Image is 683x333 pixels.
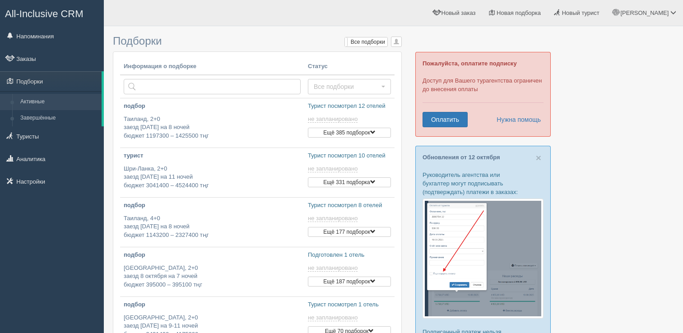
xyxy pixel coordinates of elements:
[620,9,669,16] span: [PERSON_NAME]
[308,227,391,237] button: Ещё 177 подборок
[308,102,391,111] p: Турист посмотрел 12 отелей
[308,277,391,287] button: Ещё 187 подборок
[124,214,301,240] p: Таиланд, 4+0 заезд [DATE] на 8 ночей бюджет 1143200 – 2327400 тңг
[308,116,359,123] a: не запланировано
[120,98,304,148] a: подбор Таиланд, 2+0заезд [DATE] на 8 ночейбюджет 1197300 – 1425500 тңг
[0,0,103,25] a: All-Inclusive CRM
[491,112,541,127] a: Нужна помощь
[423,60,517,67] b: Пожалуйста, оплатите подписку
[308,264,358,272] span: не запланировано
[308,165,358,172] span: не запланировано
[124,264,301,289] p: [GEOGRAPHIC_DATA], 2+0 заезд 8 октября на 7 ночей бюджет 395000 – 395100 тңг
[423,112,468,127] a: Оплатить
[536,153,541,162] button: Close
[304,59,395,75] th: Статус
[308,128,391,138] button: Ещё 385 подборок
[124,79,301,94] input: Поиск по стране или туристу
[124,251,301,259] p: подбор
[113,35,162,47] span: Подборки
[120,148,304,197] a: турист Шри-Ланка, 2+0заезд [DATE] на 11 ночейбюджет 3041400 – 4524400 тңг
[124,152,301,160] p: турист
[308,264,359,272] a: не запланировано
[308,116,358,123] span: не запланировано
[120,59,304,75] th: Информация о подборке
[16,94,102,110] a: Активные
[308,79,391,94] button: Все подборки
[16,110,102,126] a: Завершённые
[423,154,500,161] a: Обновления от 12 октября
[124,201,301,210] p: подбор
[345,37,387,46] label: Все подборки
[308,314,359,321] a: не запланировано
[308,314,358,321] span: не запланировано
[562,9,599,16] span: Новый турист
[308,177,391,187] button: Ещё 331 подборка
[423,171,544,196] p: Руководитель агентства или бухгалтер могут подписывать (подтверждать) платежи в заказах:
[497,9,541,16] span: Новая подборка
[124,301,301,309] p: подбор
[120,247,304,296] a: подбор [GEOGRAPHIC_DATA], 2+0заезд 8 октября на 7 ночейбюджет 395000 – 395100 тңг
[124,115,301,140] p: Таиланд, 2+0 заезд [DATE] на 8 ночей бюджет 1197300 – 1425500 тңг
[120,198,304,247] a: подбор Таиланд, 4+0заезд [DATE] на 8 ночейбюджет 1143200 – 2327400 тңг
[5,8,84,19] span: All-Inclusive CRM
[314,82,379,91] span: Все подборки
[441,9,476,16] span: Новый заказ
[536,153,541,163] span: ×
[124,102,301,111] p: подбор
[423,199,544,319] img: %D0%BF%D0%BE%D0%B4%D1%82%D0%B2%D0%B5%D1%80%D0%B6%D0%B4%D0%B5%D0%BD%D0%B8%D0%B5-%D0%BE%D0%BF%D0%BB...
[308,152,391,160] p: Турист посмотрел 10 отелей
[308,301,391,309] p: Турист посмотрел 1 отель
[308,251,391,259] p: Подготовлен 1 отель
[124,165,301,190] p: Шри-Ланка, 2+0 заезд [DATE] на 11 ночей бюджет 3041400 – 4524400 тңг
[308,201,391,210] p: Турист посмотрел 8 отелей
[308,215,359,222] a: не запланировано
[308,215,358,222] span: не запланировано
[308,165,359,172] a: не запланировано
[415,52,551,137] div: Доступ для Вашего турагентства ограничен до внесения оплаты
